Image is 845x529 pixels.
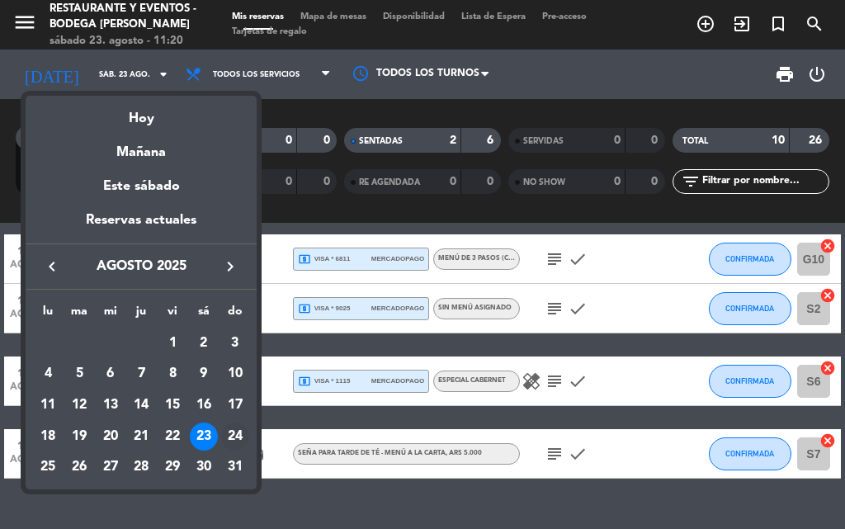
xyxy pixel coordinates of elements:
td: 24 de agosto de 2025 [220,421,251,452]
div: 13 [97,391,125,419]
td: 28 de agosto de 2025 [126,452,158,484]
th: domingo [220,302,251,328]
div: 14 [127,391,155,419]
td: 15 de agosto de 2025 [157,390,188,421]
div: 31 [221,454,249,482]
td: 14 de agosto de 2025 [126,390,158,421]
th: martes [64,302,95,328]
div: 12 [65,391,93,419]
td: 30 de agosto de 2025 [188,452,220,484]
td: 10 de agosto de 2025 [220,359,251,390]
td: 8 de agosto de 2025 [157,359,188,390]
th: sábado [188,302,220,328]
button: keyboard_arrow_left [37,256,67,277]
div: Reservas actuales [26,210,257,243]
td: AGO. [32,328,157,359]
div: 11 [34,391,62,419]
div: 15 [158,391,186,419]
td: 16 de agosto de 2025 [188,390,220,421]
td: 18 de agosto de 2025 [32,421,64,452]
div: 2 [190,329,218,357]
div: 28 [127,454,155,482]
div: Este sábado [26,163,257,210]
td: 5 de agosto de 2025 [64,359,95,390]
td: 27 de agosto de 2025 [95,452,126,484]
th: jueves [126,302,158,328]
i: keyboard_arrow_right [220,257,240,276]
div: 23 [190,423,218,451]
div: Mañana [26,130,257,163]
div: 21 [127,423,155,451]
div: 29 [158,454,186,482]
td: 11 de agosto de 2025 [32,390,64,421]
div: 9 [190,360,218,388]
td: 6 de agosto de 2025 [95,359,126,390]
td: 12 de agosto de 2025 [64,390,95,421]
div: 26 [65,454,93,482]
th: miércoles [95,302,126,328]
td: 21 de agosto de 2025 [126,421,158,452]
td: 2 de agosto de 2025 [188,328,220,359]
div: 3 [221,329,249,357]
div: 20 [97,423,125,451]
div: Hoy [26,96,257,130]
td: 20 de agosto de 2025 [95,421,126,452]
td: 29 de agosto de 2025 [157,452,188,484]
div: 19 [65,423,93,451]
div: 6 [97,360,125,388]
td: 1 de agosto de 2025 [157,328,188,359]
td: 4 de agosto de 2025 [32,359,64,390]
th: lunes [32,302,64,328]
td: 22 de agosto de 2025 [157,421,188,452]
div: 24 [221,423,249,451]
div: 16 [190,391,218,419]
div: 10 [221,360,249,388]
div: 5 [65,360,93,388]
button: keyboard_arrow_right [215,256,245,277]
div: 27 [97,454,125,482]
th: viernes [157,302,188,328]
td: 13 de agosto de 2025 [95,390,126,421]
div: 17 [221,391,249,419]
div: 4 [34,360,62,388]
div: 30 [190,454,218,482]
div: 1 [158,329,186,357]
div: 18 [34,423,62,451]
div: 8 [158,360,186,388]
div: 7 [127,360,155,388]
td: 7 de agosto de 2025 [126,359,158,390]
span: agosto 2025 [67,256,215,277]
div: 25 [34,454,62,482]
i: keyboard_arrow_left [42,257,62,276]
td: 19 de agosto de 2025 [64,421,95,452]
td: 9 de agosto de 2025 [188,359,220,390]
td: 26 de agosto de 2025 [64,452,95,484]
td: 17 de agosto de 2025 [220,390,251,421]
td: 23 de agosto de 2025 [188,421,220,452]
td: 31 de agosto de 2025 [220,452,251,484]
td: 3 de agosto de 2025 [220,328,251,359]
div: 22 [158,423,186,451]
td: 25 de agosto de 2025 [32,452,64,484]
